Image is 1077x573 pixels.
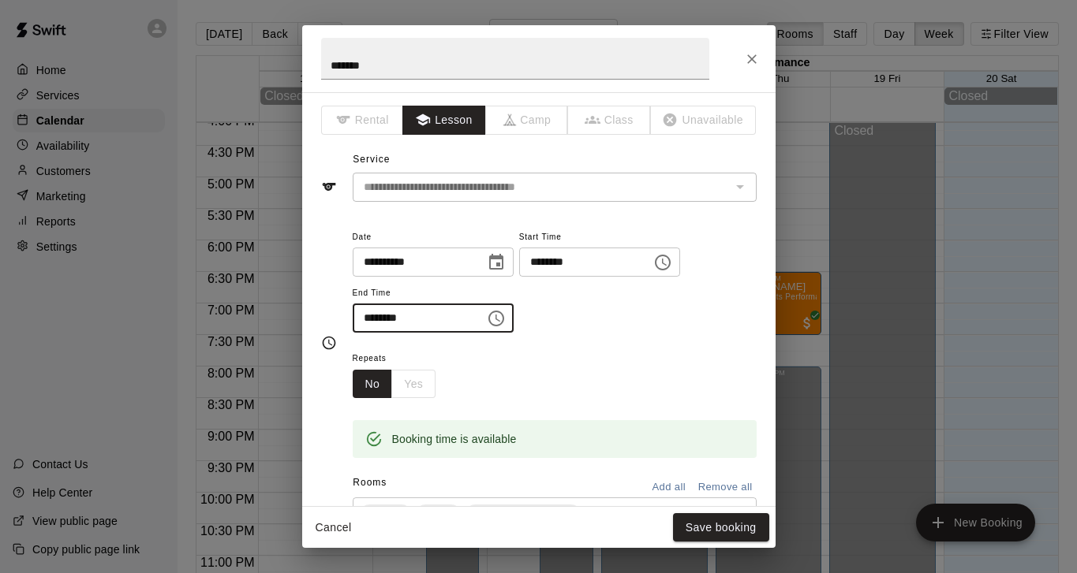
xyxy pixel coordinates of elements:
button: Close [738,45,766,73]
span: The type of an existing booking cannot be changed [568,106,651,135]
button: Choose time, selected time is 11:30 AM [481,303,512,334]
span: Repeats [353,348,449,370]
button: Choose time, selected time is 10:30 AM [647,247,679,278]
button: Cancel [309,513,359,542]
svg: Service [321,179,337,195]
button: Lesson [402,106,485,135]
div: Cage [360,504,411,523]
button: No [353,370,393,399]
span: Rooms [353,477,387,488]
div: The service of an existing booking cannot be changed [353,173,757,202]
span: Start Time [519,227,680,248]
span: End Time [353,283,514,304]
div: Turf [416,504,461,523]
div: [PERSON_NAME] [466,504,581,523]
span: The type of an existing booking cannot be changed [321,106,404,135]
svg: Timing [321,335,337,351]
span: The type of an existing booking cannot be changed [651,106,757,135]
button: Save booking [673,513,769,542]
button: Add all [644,475,694,500]
span: The type of an existing booking cannot be changed [486,106,569,135]
button: Choose date, selected date is Sep 27, 2025 [481,247,512,278]
div: Booking time is available [392,425,517,453]
button: Remove all [694,475,757,500]
span: Service [353,154,390,165]
div: outlined button group [353,370,436,399]
span: Date [353,227,514,248]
